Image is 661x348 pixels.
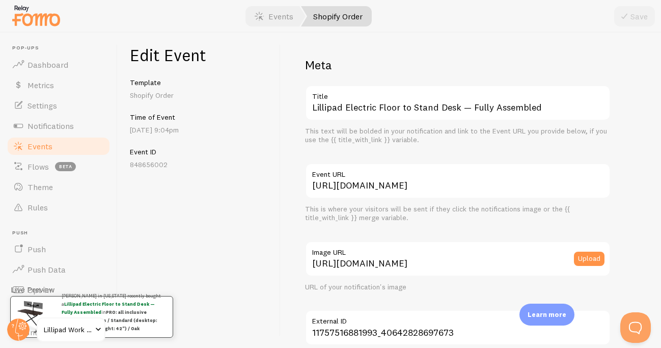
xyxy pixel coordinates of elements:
[37,317,105,342] a: Lillipad Work Solutions
[130,147,268,156] h5: Event ID
[305,241,611,258] label: Image URL
[130,78,268,87] h5: Template
[27,182,53,192] span: Theme
[27,80,54,90] span: Metrics
[528,310,566,319] p: Learn more
[305,85,611,102] label: Title
[305,127,611,145] div: This text will be bolded in your notification and link to the Event URL you provide below, if you...
[574,252,604,266] button: Upload
[6,177,111,197] a: Theme
[27,60,68,70] span: Dashboard
[6,95,111,116] a: Settings
[55,162,76,171] span: beta
[44,324,92,336] span: Lillipad Work Solutions
[27,264,66,275] span: Push Data
[11,3,62,29] img: fomo-relay-logo-orange.svg
[6,75,111,95] a: Metrics
[27,285,51,295] span: Opt-In
[27,141,52,151] span: Events
[130,125,268,135] p: [DATE] 9:04pm
[12,230,111,236] span: Push
[6,116,111,136] a: Notifications
[305,205,611,223] div: This is where your visitors will be sent if they click the notifications image or the {{ title_wi...
[305,163,611,180] label: Event URL
[130,90,268,100] p: Shopify Order
[6,156,111,177] a: Flows beta
[27,202,48,212] span: Rules
[130,45,268,66] h1: Edit Event
[6,259,111,280] a: Push Data
[12,45,111,51] span: Pop-ups
[6,136,111,156] a: Events
[130,159,268,170] p: 848656002
[6,239,111,259] a: Push
[130,113,268,122] h5: Time of Event
[305,57,611,73] h2: Meta
[620,312,651,343] iframe: Help Scout Beacon - Open
[27,100,57,111] span: Settings
[305,310,611,327] label: External ID
[305,283,611,292] div: URL of your notification's image
[6,197,111,218] a: Rules
[27,162,49,172] span: Flows
[27,121,74,131] span: Notifications
[6,55,111,75] a: Dashboard
[27,244,46,254] span: Push
[6,280,111,300] a: Opt-In
[519,304,574,326] div: Learn more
